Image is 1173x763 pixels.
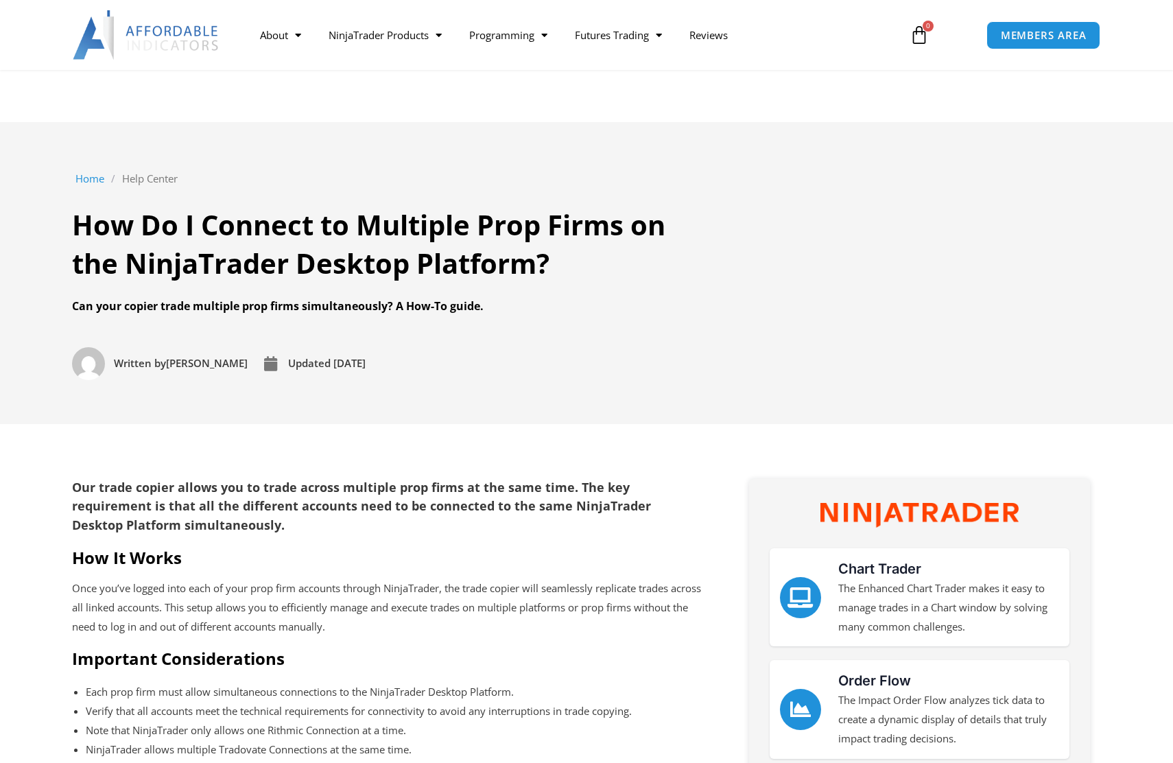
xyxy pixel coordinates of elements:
[122,169,178,189] a: Help Center
[86,702,687,721] li: Verify that all accounts meet the technical requirements for connectivity to avoid any interrupti...
[889,15,949,55] a: 0
[114,356,166,370] span: Written by
[111,169,115,189] span: /
[986,21,1101,49] a: MEMBERS AREA
[72,296,703,317] div: Can your copier trade multiple prop firms simultaneously? A How-To guide.
[838,579,1059,637] p: The Enhanced Chart Trader makes it easy to manage trades in a Chart window by solving many common...
[838,561,921,577] a: Chart Trader
[72,648,701,669] h2: Important Considerations
[676,19,742,51] a: Reviews
[86,721,687,740] li: Note that NinjaTrader only allows one Rithmic Connection at a time.
[923,21,934,32] span: 0
[780,689,821,730] a: Order Flow
[838,672,911,689] a: Order Flow
[333,356,366,370] time: [DATE]
[75,169,104,189] a: Home
[86,740,687,760] li: NinjaTrader allows multiple Tradovate Connections at the same time.
[72,579,701,637] p: Once you’ve logged into each of your prop firm accounts through NinjaTrader, the trade copier wil...
[246,19,315,51] a: About
[73,10,220,60] img: LogoAI | Affordable Indicators – NinjaTrader
[561,19,676,51] a: Futures Trading
[72,547,701,568] h2: How It Works
[72,206,703,283] h1: How Do I Connect to Multiple Prop Firms on the NinjaTrader Desktop Platform?
[780,577,821,618] a: Chart Trader
[246,19,894,51] nav: Menu
[72,347,105,380] img: Picture of Joel Wyse
[288,356,331,370] span: Updated
[838,691,1059,749] p: The Impact Order Flow analyzes tick data to create a dynamic display of details that truly impact...
[110,354,248,373] span: [PERSON_NAME]
[315,19,455,51] a: NinjaTrader Products
[1001,30,1087,40] span: MEMBERS AREA
[72,479,651,534] strong: Our trade copier allows you to trade across multiple prop firms at the same time. The key require...
[820,503,1018,528] img: NinjaTrader Wordmark color RGB | Affordable Indicators – NinjaTrader
[86,683,687,702] li: Each prop firm must allow simultaneous connections to the NinjaTrader Desktop Platform.
[455,19,561,51] a: Programming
